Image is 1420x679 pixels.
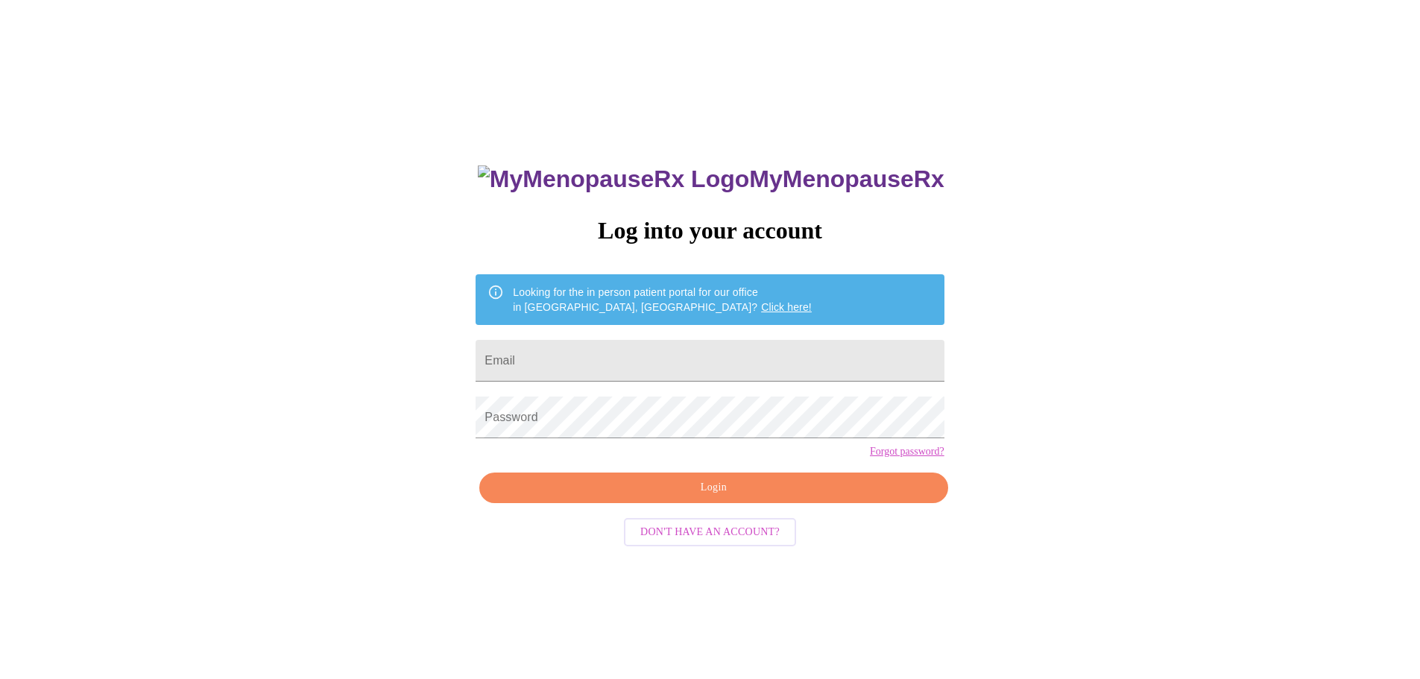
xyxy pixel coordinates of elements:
span: Don't have an account? [640,523,780,542]
div: Looking for the in person patient portal for our office in [GEOGRAPHIC_DATA], [GEOGRAPHIC_DATA]? [513,279,812,320]
h3: MyMenopauseRx [478,165,944,193]
a: Click here! [761,301,812,313]
a: Forgot password? [870,446,944,458]
button: Login [479,473,947,503]
button: Don't have an account? [624,518,796,547]
span: Login [496,479,930,497]
a: Don't have an account? [620,525,800,537]
h3: Log into your account [476,217,944,244]
img: MyMenopauseRx Logo [478,165,749,193]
